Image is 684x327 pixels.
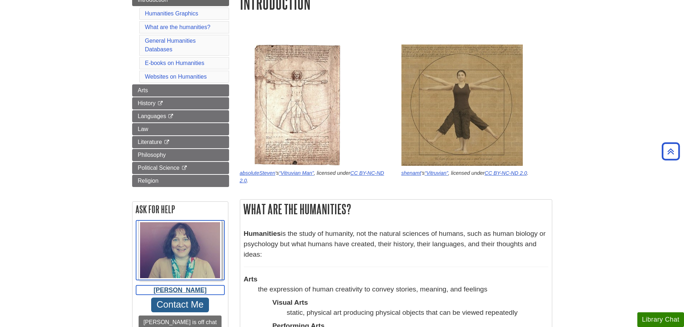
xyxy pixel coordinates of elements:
span: Political Science [138,165,180,171]
p: is the study of humanity, not the natural sciences of humans, such as human biology or psychology... [244,229,548,260]
h2: What are the humanities? [240,200,552,219]
dt: Arts [244,274,548,284]
a: Vitruvian [425,170,448,176]
a: General Humanities Databases [145,38,196,52]
a: Back to Top [659,146,682,156]
a: Profile Photo [PERSON_NAME] [136,220,224,295]
div: 's , licensed under . [401,169,552,177]
a: CC BY-NC-ND 2.0 [485,170,527,176]
img: Vitruvian Woman [401,45,523,166]
a: absoluteSteven [240,170,275,176]
a: Political Science [132,162,229,174]
dd: static, physical art producing physical objects that can be viewed repeatedly [287,308,548,317]
span: Arts [138,87,148,93]
button: Library Chat [637,312,684,327]
a: History [132,97,229,109]
a: Contact Me [151,298,209,312]
a: Humanities Graphics [145,10,199,17]
a: Arts [132,84,229,97]
a: Websites on Humanities [145,74,207,80]
img: Vitruvian Man [254,45,340,166]
span: Law [138,126,148,132]
span: Languages [138,113,166,119]
span: History [138,100,156,106]
a: Religion [132,175,229,187]
span: Religion [138,178,159,184]
a: Vitruvian Man [279,170,314,176]
i: This link opens in a new window [164,140,170,145]
a: Philosophy [132,149,229,161]
i: This link opens in a new window [168,114,174,119]
a: Law [132,123,229,135]
a: E-books on Humanities [145,60,204,66]
i: This link opens in a new window [181,166,187,170]
h2: Ask For Help [132,202,228,217]
a: shenamt [401,170,421,176]
span: Literature [138,139,162,145]
a: Languages [132,110,229,122]
strong: Humanities [244,230,281,237]
i: This link opens in a new window [157,101,163,106]
div: [PERSON_NAME] [136,285,224,295]
a: What are the humanities? [145,24,210,30]
a: Literature [132,136,229,148]
img: Profile Photo [138,220,222,280]
div: 's , licensed under . [240,169,391,185]
dt: Visual Arts [273,298,548,307]
span: Philosophy [138,152,166,158]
